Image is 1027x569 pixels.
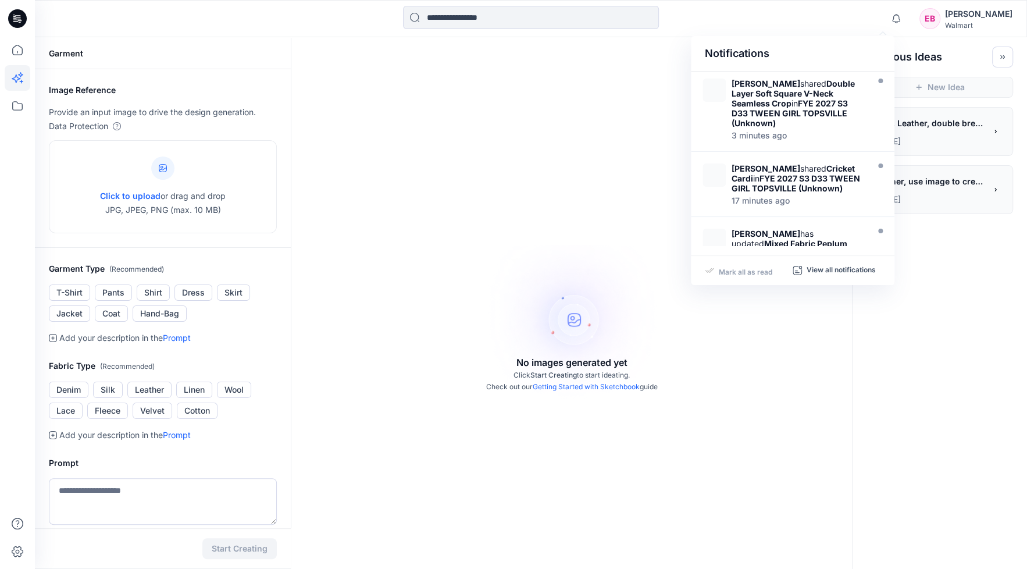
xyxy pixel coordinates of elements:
span: Coat, Leather, double breasted long trench [874,115,985,131]
h2: Prompt [49,456,277,470]
p: No images generated yet [516,355,627,369]
p: Data Protection [49,119,108,133]
img: Cricket Cardi [703,163,726,187]
span: ( Recommended ) [109,265,164,273]
a: Prompt [163,430,191,440]
p: Add your description in the [59,331,191,345]
span: ( Recommended ) [100,362,155,371]
button: Linen [176,382,212,398]
div: shared in [732,163,865,193]
p: Add your description in the [59,428,191,442]
button: Wool [217,382,251,398]
div: shared in [732,79,865,128]
p: View all notifications [807,265,876,276]
button: Silk [93,382,123,398]
strong: [PERSON_NAME] [732,229,800,239]
strong: FYE 2027 S3 D33 TWEEN GIRL TOPSVILLE (Unknown) [732,173,860,193]
span: Start Creating [530,371,577,379]
span: Leather, use image to create 3D [874,173,985,190]
a: Getting Started with Sketchbook [533,382,640,391]
button: Leather [127,382,172,398]
button: Skirt [217,284,250,301]
button: Hand-Bag [133,305,187,322]
button: Velvet [133,403,172,419]
p: September 05, 2025 [874,134,986,148]
button: Lace [49,403,83,419]
strong: Double Layer Soft Square V-Neck Seamless Crop [732,79,855,108]
div: [PERSON_NAME] [945,7,1012,21]
div: EB [919,8,940,29]
strong: [PERSON_NAME] [732,79,800,88]
button: T-Shirt [49,284,90,301]
img: Double Layer Soft Square V-Neck Seamless Crop [703,79,726,102]
p: Provide an input image to drive the design generation. [49,105,277,119]
img: Colored_Mixed Fabric Peplum Top [703,229,726,252]
div: Wednesday, September 17, 2025 14:54 [732,131,865,140]
strong: [PERSON_NAME] [732,163,800,173]
h2: Previous Ideas [866,50,942,64]
h2: Image Reference [49,83,277,97]
div: Walmart [945,21,1012,30]
h2: Garment Type [49,262,277,276]
span: Click to upload [100,191,161,201]
div: Notifications [691,36,894,72]
p: Mark all as read [719,265,772,276]
button: Jacket [49,305,90,322]
button: Denim [49,382,88,398]
p: Click to start ideating. Check out our guide [486,369,658,393]
button: Pants [95,284,132,301]
a: Prompt [163,333,191,343]
div: Wednesday, September 17, 2025 14:41 [732,197,865,205]
p: or drag and drop JPG, JPEG, PNG (max. 10 MB) [100,189,226,217]
button: Cotton [177,403,217,419]
strong: Cricket Cardi [732,163,855,183]
h2: Fabric Type [49,359,277,374]
button: Dress [174,284,212,301]
div: has updated with [732,229,865,268]
button: Toggle idea bar [992,47,1013,67]
button: Fleece [87,403,128,419]
strong: Mixed Fabric Peplum Top [732,239,847,258]
button: Coat [95,305,128,322]
button: Shirt [137,284,170,301]
strong: FYE 2027 S3 D33 TWEEN GIRL TOPSVILLE (Unknown) [732,98,848,128]
p: September 05, 2025 [874,193,986,207]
